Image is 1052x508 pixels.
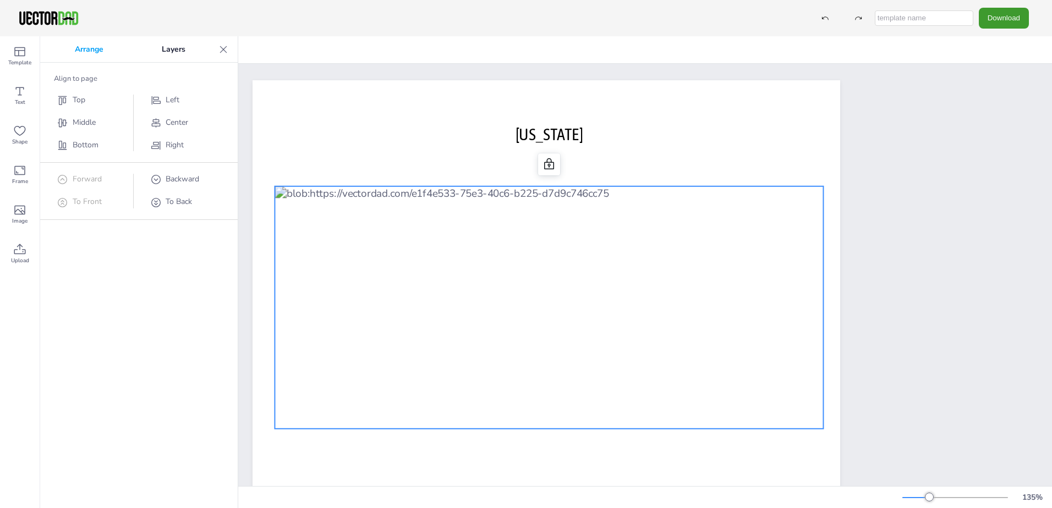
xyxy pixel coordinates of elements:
[875,10,973,26] input: template name
[166,196,192,207] span: To Back
[11,256,29,265] span: Upload
[979,8,1029,28] button: Download
[73,95,85,105] span: Top
[166,140,184,150] span: Right
[12,177,28,186] span: Frame
[133,36,215,63] p: Layers
[15,98,25,107] span: Text
[166,95,179,105] span: Left
[73,174,102,184] span: Forward
[1019,492,1045,503] div: 135 %
[8,58,31,67] span: Template
[18,10,80,26] img: VectorDad-1.png
[54,74,224,84] div: Align to page
[166,117,188,128] span: Center
[12,217,28,225] span: Image
[73,196,102,207] span: To Front
[73,140,98,150] span: Bottom
[73,117,96,128] span: Middle
[516,124,583,143] span: [US_STATE]
[12,137,28,146] span: Shape
[166,174,199,184] span: Backward
[46,36,133,63] p: Arrange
